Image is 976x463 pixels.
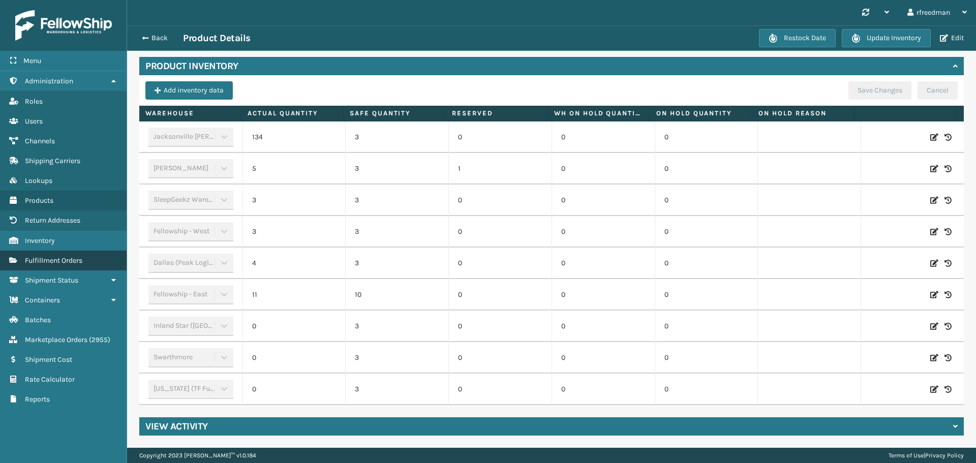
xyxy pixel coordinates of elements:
[937,34,967,43] button: Edit
[183,32,251,44] h3: Product Details
[242,342,346,374] td: 0
[89,335,110,344] span: ( 2955 )
[25,335,87,344] span: Marketplace Orders
[930,353,938,363] i: Edit
[25,176,52,185] span: Lookups
[25,296,60,304] span: Containers
[552,248,655,279] td: 0
[458,321,542,331] p: 0
[552,342,655,374] td: 0
[25,256,82,265] span: Fulfillment Orders
[136,34,183,43] button: Back
[655,311,758,342] td: 0
[842,29,931,47] button: Update Inventory
[458,227,542,237] p: 0
[345,184,448,216] td: 3
[656,109,746,118] label: On Hold Quantity
[25,137,55,145] span: Channels
[930,384,938,394] i: Edit
[889,448,964,463] div: |
[345,279,448,311] td: 10
[552,216,655,248] td: 0
[930,164,938,174] i: Edit
[944,321,952,331] i: Inventory History
[930,258,938,268] i: Edit
[458,384,542,394] p: 0
[25,395,50,404] span: Reports
[655,121,758,153] td: 0
[458,258,542,268] p: 0
[655,184,758,216] td: 0
[758,109,848,118] label: On Hold Reason
[655,153,758,184] td: 0
[944,353,952,363] i: Inventory History
[930,195,938,205] i: Edit
[345,374,448,405] td: 3
[655,248,758,279] td: 0
[139,448,256,463] p: Copyright 2023 [PERSON_NAME]™ v 1.0.184
[930,132,938,142] i: Edit
[552,374,655,405] td: 0
[944,132,952,142] i: Inventory History
[944,164,952,174] i: Inventory History
[25,97,43,106] span: Roles
[145,60,238,72] h4: Product Inventory
[655,216,758,248] td: 0
[458,195,542,205] p: 0
[25,276,78,285] span: Shipment Status
[552,121,655,153] td: 0
[25,117,43,126] span: Users
[25,236,55,245] span: Inventory
[944,258,952,268] i: Inventory History
[452,109,541,118] label: Reserved
[25,375,75,384] span: Rate Calculator
[350,109,439,118] label: Safe Quantity
[25,316,51,324] span: Batches
[458,164,542,174] p: 1
[848,81,911,100] button: Save Changes
[889,452,924,459] a: Terms of Use
[248,109,337,118] label: Actual Quantity
[458,132,542,142] p: 0
[345,248,448,279] td: 3
[552,184,655,216] td: 0
[759,29,836,47] button: Restock Date
[242,216,346,248] td: 3
[242,248,346,279] td: 4
[242,311,346,342] td: 0
[552,311,655,342] td: 0
[145,420,208,433] h4: View Activity
[918,81,958,100] button: Cancel
[345,153,448,184] td: 3
[930,290,938,300] i: Edit
[944,290,952,300] i: Inventory History
[145,109,235,118] label: Warehouse
[242,374,346,405] td: 0
[458,353,542,363] p: 0
[554,109,644,118] label: WH On hold quantity
[345,311,448,342] td: 3
[242,184,346,216] td: 3
[25,355,72,364] span: Shipment Cost
[23,56,41,65] span: Menu
[145,81,233,100] button: Add inventory data
[655,279,758,311] td: 0
[242,279,346,311] td: 11
[345,121,448,153] td: 3
[458,290,542,300] p: 0
[944,227,952,237] i: Inventory History
[242,153,346,184] td: 5
[345,342,448,374] td: 3
[345,216,448,248] td: 3
[25,157,80,165] span: Shipping Carriers
[15,10,112,41] img: logo
[25,196,53,205] span: Products
[655,374,758,405] td: 0
[944,384,952,394] i: Inventory History
[930,227,938,237] i: Edit
[242,121,346,153] td: 134
[552,279,655,311] td: 0
[925,452,964,459] a: Privacy Policy
[25,77,73,85] span: Administration
[25,216,80,225] span: Return Addresses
